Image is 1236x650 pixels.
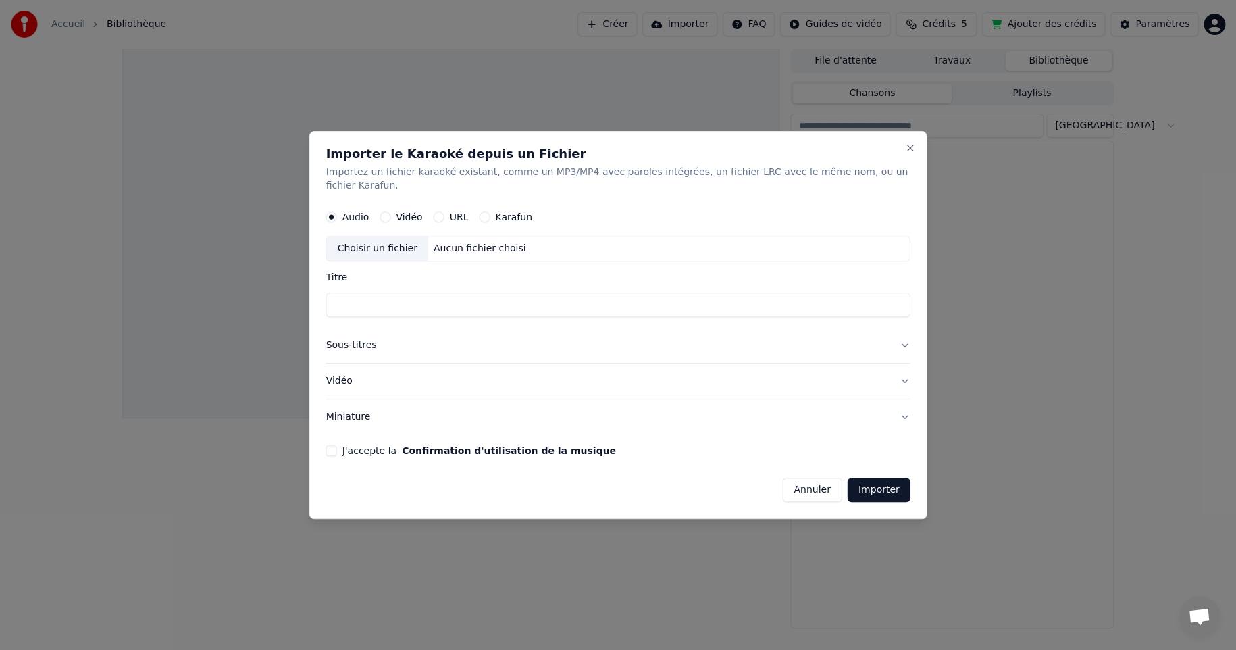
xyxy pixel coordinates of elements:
[342,212,369,222] label: Audio
[326,328,910,363] button: Sous-titres
[342,446,616,455] label: J'accepte la
[326,166,910,193] p: Importez un fichier karaoké existant, comme un MP3/MP4 avec paroles intégrées, un fichier LRC ave...
[848,478,910,502] button: Importer
[450,212,469,222] label: URL
[326,364,910,399] button: Vidéo
[428,242,532,255] div: Aucun fichier choisi
[402,446,616,455] button: J'accepte la
[326,148,910,160] h2: Importer le Karaoké depuis un Fichier
[396,212,422,222] label: Vidéo
[326,272,910,282] label: Titre
[782,478,842,502] button: Annuler
[326,399,910,434] button: Miniature
[495,212,532,222] label: Karafun
[327,236,428,261] div: Choisir un fichier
